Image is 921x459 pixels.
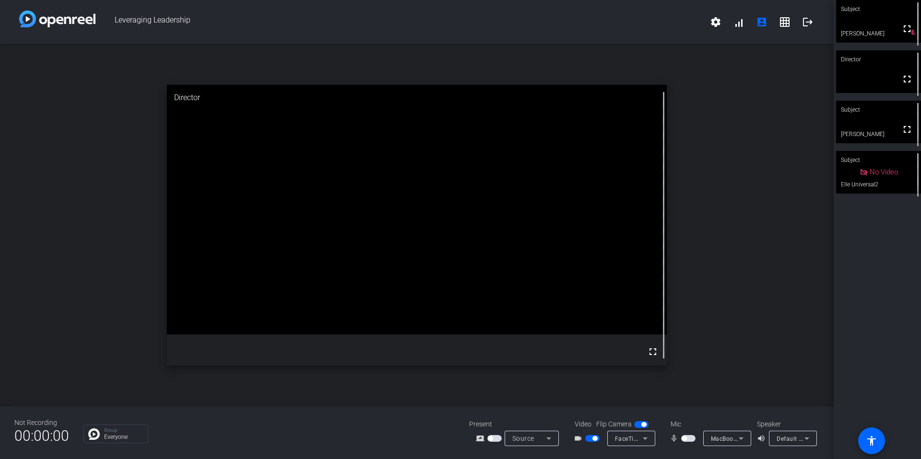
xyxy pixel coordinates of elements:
span: Video [575,419,591,429]
div: Subject [836,151,921,169]
div: Subject [836,101,921,119]
span: Default - LG UltraFine Display Audio (043e:9a64) [777,435,913,442]
mat-icon: fullscreen [901,124,913,135]
mat-icon: settings [710,16,721,28]
div: Not Recording [14,418,69,428]
span: No Video [870,168,898,176]
mat-icon: mic_none [670,433,681,444]
button: signal_cellular_alt [727,11,750,34]
mat-icon: screen_share_outline [476,433,487,444]
span: MacBook Air Microphone (Built-in) [711,435,807,442]
span: 00:00:00 [14,424,69,448]
mat-icon: grid_on [779,16,791,28]
p: Group [104,428,143,433]
div: Mic [661,419,757,429]
mat-icon: volume_up [757,433,768,444]
mat-icon: fullscreen [901,73,913,85]
div: Director [167,85,667,111]
img: white-gradient.svg [19,11,95,27]
span: Flip Camera [596,419,632,429]
mat-icon: account_box [756,16,767,28]
p: Everyone [104,434,143,440]
img: Chat Icon [88,428,100,440]
mat-icon: videocam_outline [574,433,585,444]
span: Leveraging Leadership [95,11,704,34]
mat-icon: fullscreen [901,23,913,34]
div: Director [836,50,921,69]
span: Source [512,435,534,442]
mat-icon: fullscreen [647,346,659,357]
div: Speaker [757,419,815,429]
span: FaceTime HD Camera (5B00:3AA6) [615,435,714,442]
mat-icon: accessibility [866,435,877,447]
div: Present [469,419,565,429]
mat-icon: logout [802,16,814,28]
